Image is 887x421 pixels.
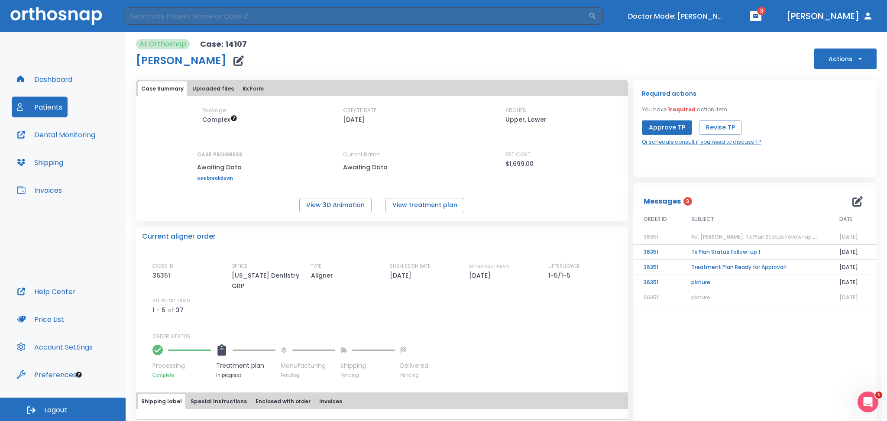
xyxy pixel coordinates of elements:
[239,81,267,96] button: Rx Form
[139,39,186,49] p: At Orthosnap
[12,180,67,201] button: Invoices
[299,198,372,212] button: View 3D Animation
[152,270,173,281] p: 36351
[644,233,658,240] span: 36351
[683,197,692,206] span: 3
[633,245,681,260] td: 36351
[829,260,877,275] td: [DATE]
[400,372,428,379] p: Pending
[814,49,877,69] button: Actions
[839,294,858,301] span: [DATE]
[469,270,494,281] p: [DATE]
[505,151,531,159] p: EST COST
[625,9,728,23] button: Doctor Mode: [PERSON_NAME]
[44,405,67,415] span: Logout
[644,215,667,223] span: ORDER ID
[385,198,464,212] button: View treatment plan
[252,394,314,409] button: Enclosed with order
[12,337,98,357] button: Account Settings
[681,260,829,275] td: Treatment Plan Ready for Approval!
[858,392,878,412] iframe: Intercom live chat
[469,262,509,270] p: ESTIMATED SHIP DATE
[138,394,626,409] div: tabs
[138,81,187,96] button: Case Summary
[12,309,69,330] button: Price List
[187,394,250,409] button: Special Instructions
[12,69,78,90] button: Dashboard
[311,270,336,281] p: Aligner
[12,281,81,302] a: Help Center
[839,233,858,240] span: [DATE]
[642,138,761,146] a: Or schedule consult if you need to discuss TP
[136,55,227,66] h1: [PERSON_NAME]
[12,97,68,117] button: Patients
[138,394,185,409] button: Shipping label
[142,231,216,242] p: Current aligner order
[505,159,534,169] p: $1,699.00
[152,333,622,340] p: ORDER STATUS
[642,106,727,113] p: You have action item
[642,88,696,99] p: Required actions
[340,361,395,370] p: Shipping
[200,39,247,49] p: Case: 14107
[216,361,275,370] p: Treatment plan
[12,152,68,173] button: Shipping
[633,260,681,275] td: 36351
[316,394,346,409] button: Invoices
[691,294,710,301] span: picture
[202,107,226,114] p: Package
[505,107,526,114] p: ARCHES
[839,215,853,223] span: DATE
[281,361,335,370] p: Manufacturing
[281,372,335,379] p: Pending
[232,270,305,291] p: [US_STATE] Dentistry GRP
[12,364,82,385] button: Preferences
[681,275,829,290] td: picture
[10,7,102,25] img: Orthosnap
[152,361,211,370] p: Processing
[12,124,100,145] a: Dental Monitoring
[829,245,877,260] td: [DATE]
[197,151,243,159] p: CASE PROGRESS
[152,372,211,379] p: Complete
[644,196,681,207] p: Messages
[152,305,165,315] p: 1 - 5
[681,245,829,260] td: Tx Plan Status Follow-up 1
[699,120,742,135] button: Revise TP
[642,120,692,135] button: Approve TP
[340,372,395,379] p: Pending
[152,297,190,305] p: STEPS INCLUDED
[757,6,766,15] span: 3
[548,270,573,281] p: 1-5/1-5
[152,262,173,270] p: ORDER ID
[343,107,376,114] p: CREATE DATE
[202,115,237,124] span: Up to 50 Steps (100 aligners)
[197,176,243,181] a: See breakdown
[400,361,428,370] p: Delivered
[197,162,243,172] p: Awaiting Data
[691,215,714,223] span: SUBJECT
[390,270,414,281] p: [DATE]
[176,305,184,315] p: 37
[216,372,275,379] p: In progress
[829,275,877,290] td: [DATE]
[548,262,580,270] p: UPPER/LOWER
[875,392,882,398] span: 1
[138,81,626,96] div: tabs
[783,8,877,24] button: [PERSON_NAME]
[343,162,421,172] p: Awaiting Data
[167,305,174,315] p: of
[189,81,237,96] button: Uploaded files
[644,294,658,301] span: 36351
[343,151,421,159] p: Current Batch
[343,114,365,125] p: [DATE]
[691,233,855,240] span: Re: [PERSON_NAME]: Tx Plan Status Follow-up 1 | [14107:36351]
[390,262,431,270] p: SUBMISSION DATE
[124,7,588,25] input: Search by Patient Name or Case #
